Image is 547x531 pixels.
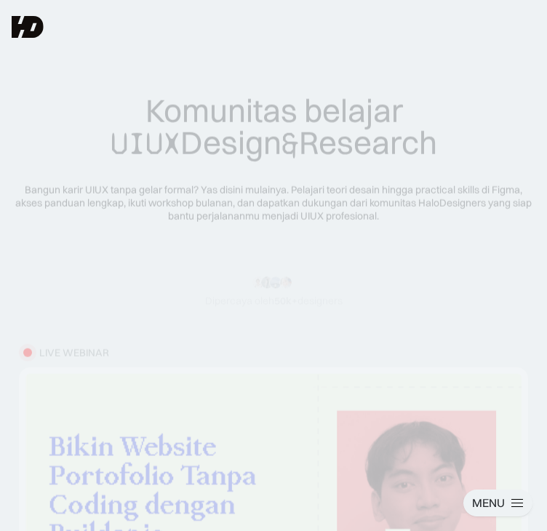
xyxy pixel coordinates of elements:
[12,183,535,223] div: Bangun karir UIUX tanpa gelar formal? Yas disini mulainya. Pelajari teori desain hingga practical...
[282,124,299,163] span: &
[111,95,437,160] div: Komunitas belajar Design Research
[472,495,505,511] div: MENU
[39,346,109,359] div: LIVE WEBINAR
[111,124,180,163] span: UIUX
